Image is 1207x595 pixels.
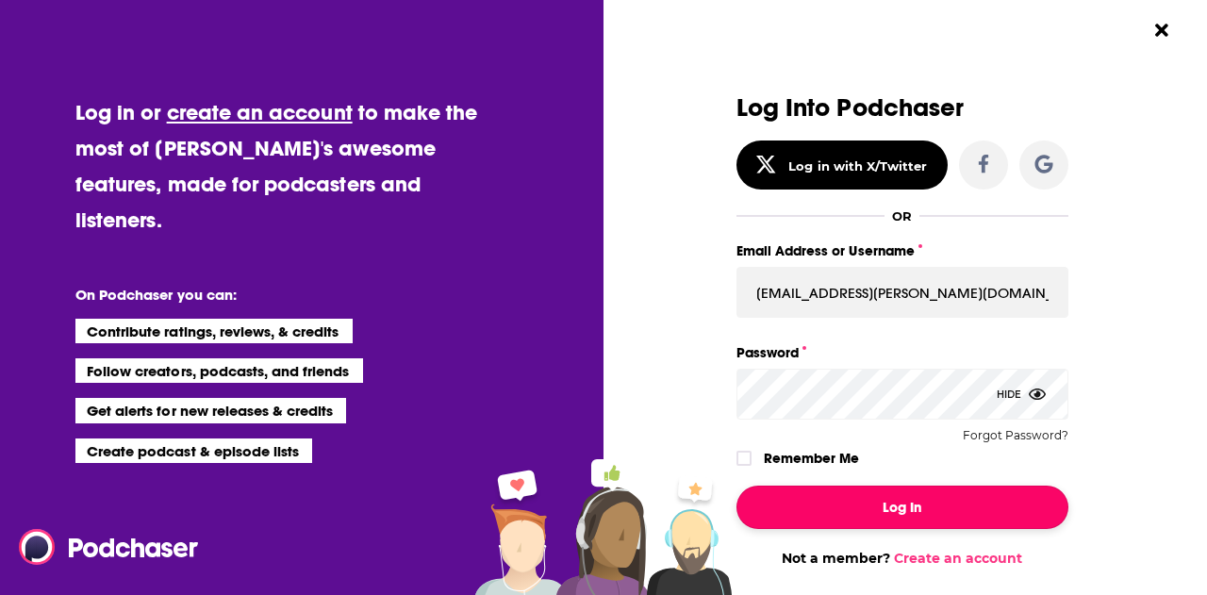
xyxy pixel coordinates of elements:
[19,529,200,565] img: Podchaser - Follow, Share and Rate Podcasts
[19,529,185,565] a: Podchaser - Follow, Share and Rate Podcasts
[75,438,312,463] li: Create podcast & episode lists
[788,158,927,174] div: Log in with X/Twitter
[736,140,948,190] button: Log in with X/Twitter
[736,340,1068,365] label: Password
[736,267,1068,318] input: Email Address or Username
[963,429,1068,442] button: Forgot Password?
[1144,12,1180,48] button: Close Button
[75,319,353,343] li: Contribute ratings, reviews, & credits
[894,550,1022,567] a: Create an account
[764,446,859,471] label: Remember Me
[75,286,453,304] li: On Podchaser you can:
[736,486,1068,529] button: Log In
[736,94,1068,122] h3: Log Into Podchaser
[736,550,1068,567] div: Not a member?
[167,99,353,125] a: create an account
[75,358,363,383] li: Follow creators, podcasts, and friends
[997,369,1046,420] div: Hide
[75,398,346,422] li: Get alerts for new releases & credits
[736,239,1068,263] label: Email Address or Username
[892,208,912,223] div: OR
